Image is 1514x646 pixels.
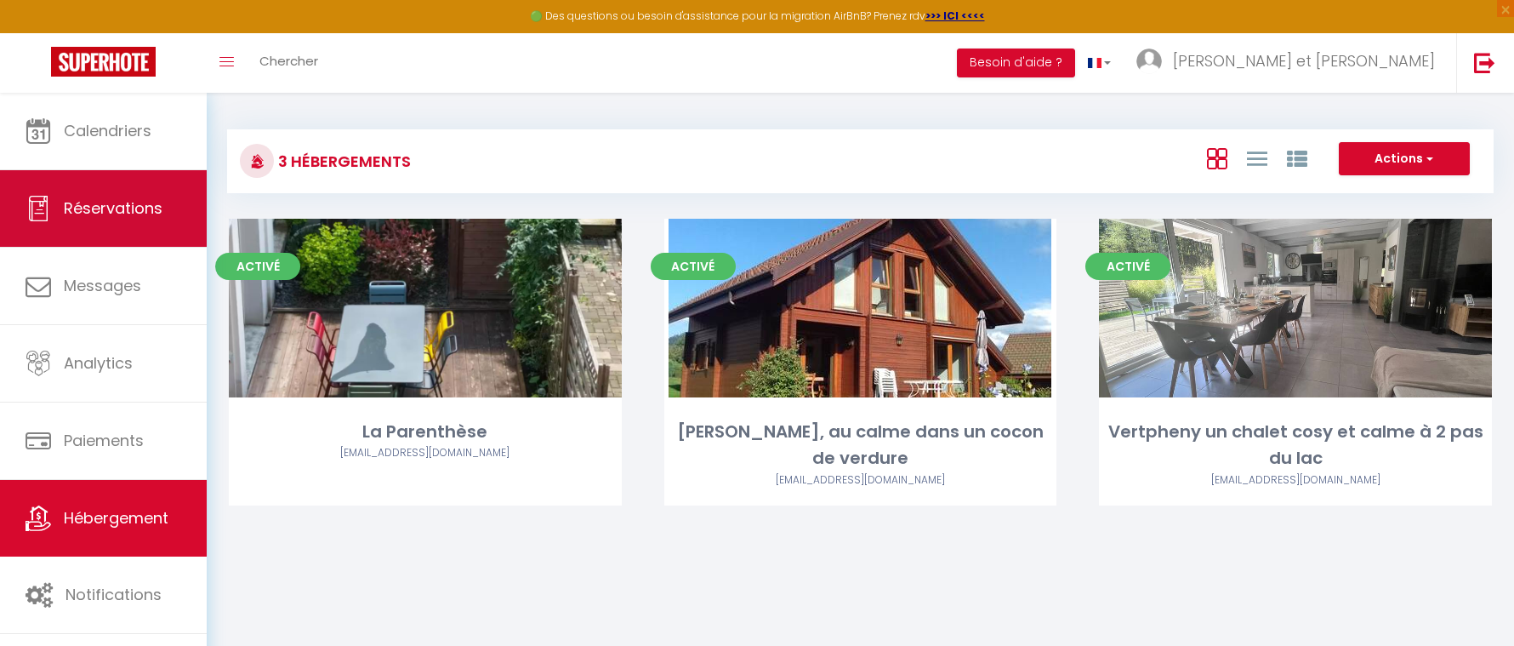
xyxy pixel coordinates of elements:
div: Airbnb [664,472,1057,489]
img: ... [1136,49,1162,74]
img: Super Booking [51,47,156,77]
div: La Parenthèse [229,419,622,445]
button: Actions [1339,142,1470,176]
span: Chercher [259,52,318,70]
a: ... [PERSON_NAME] et [PERSON_NAME] [1124,33,1456,93]
a: Vue par Groupe [1287,144,1307,172]
span: Paiements [64,430,144,451]
div: Vertpheny un chalet cosy et calme à 2 pas du lac [1099,419,1492,472]
a: Vue en Box [1207,144,1227,172]
a: Chercher [247,33,331,93]
span: Réservations [64,197,162,219]
span: Messages [64,275,141,296]
div: Airbnb [1099,472,1492,489]
img: logout [1474,52,1495,73]
button: Besoin d'aide ? [957,49,1075,77]
span: Analytics [64,352,133,374]
span: [PERSON_NAME] et [PERSON_NAME] [1173,50,1435,71]
span: Activé [1085,253,1170,280]
div: Airbnb [229,445,622,461]
span: Calendriers [64,120,151,141]
h3: 3 Hébergements [274,142,411,180]
a: Vue en Liste [1247,144,1267,172]
span: Notifications [65,584,162,605]
a: >>> ICI <<<< [925,9,985,23]
span: Activé [651,253,736,280]
span: Hébergement [64,507,168,529]
span: Activé [215,253,300,280]
div: [PERSON_NAME], au calme dans un cocon de verdure [664,419,1057,472]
